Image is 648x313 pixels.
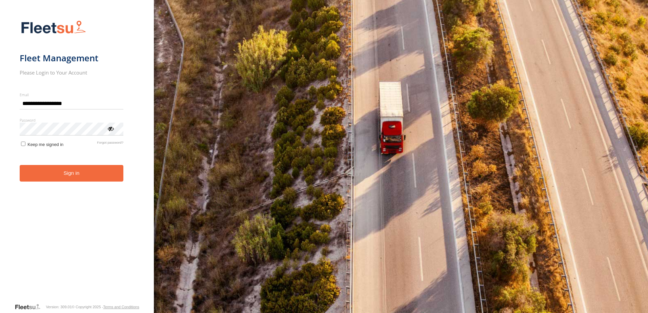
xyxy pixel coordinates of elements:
div: Version: 309.01 [46,305,72,309]
a: Terms and Conditions [103,305,139,309]
h2: Please Login to Your Account [20,69,124,76]
img: Fleetsu [20,19,87,36]
label: Email [20,92,124,97]
input: Keep me signed in [21,142,25,146]
div: © Copyright 2025 - [72,305,139,309]
a: Visit our Website [15,304,46,310]
label: Password [20,118,124,123]
form: main [20,16,135,303]
a: Forgot password? [97,141,123,147]
h1: Fleet Management [20,53,124,64]
div: ViewPassword [107,125,114,132]
span: Keep me signed in [27,142,63,147]
button: Sign in [20,165,124,182]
